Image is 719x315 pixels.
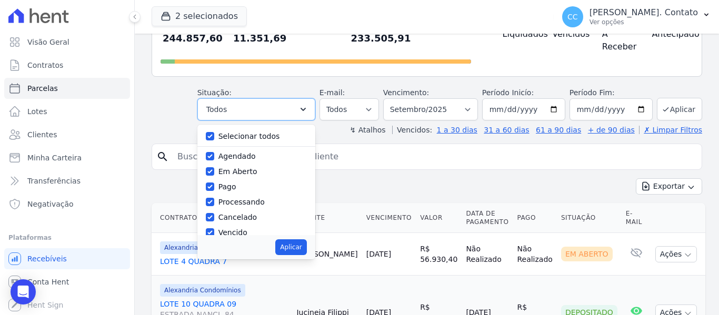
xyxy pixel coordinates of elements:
[160,256,288,267] a: LOTE 4 QUADRA 7
[218,198,265,206] label: Processando
[218,182,236,191] label: Pago
[570,87,653,98] label: Período Fim:
[27,129,57,140] span: Clientes
[4,248,130,269] a: Recebíveis
[275,239,306,255] button: Aplicar
[4,101,130,122] a: Lotes
[218,152,256,160] label: Agendado
[416,203,462,233] th: Valor
[383,88,429,97] label: Vencimento:
[462,203,513,233] th: Data de Pagamento
[292,203,362,233] th: Cliente
[462,233,513,276] td: Não Realizado
[197,88,232,97] label: Situação:
[484,126,529,134] a: 31 a 60 dias
[349,126,385,134] label: ↯ Atalhos
[657,98,702,120] button: Aplicar
[437,126,477,134] a: 1 a 30 dias
[513,203,556,233] th: Pago
[156,150,169,163] i: search
[8,231,126,244] div: Plataformas
[4,147,130,168] a: Minha Carteira
[27,37,69,47] span: Visão Geral
[152,203,292,233] th: Contrato
[636,178,702,195] button: Exportar
[639,126,702,134] a: ✗ Limpar Filtros
[218,167,257,176] label: Em Aberto
[590,7,698,18] p: [PERSON_NAME]. Contato
[655,246,697,262] button: Ações
[503,28,536,40] h4: Liquidados
[513,233,556,276] td: Não Realizado
[602,28,635,53] h4: A Receber
[4,32,130,53] a: Visão Geral
[27,199,74,209] span: Negativação
[557,203,622,233] th: Situação
[171,146,697,167] input: Buscar por nome do lote ou do cliente
[482,88,534,97] label: Período Inicío:
[11,279,36,304] div: Open Intercom Messenger
[206,103,227,116] span: Todos
[160,284,245,297] span: Alexandria Condomínios
[4,170,130,191] a: Transferências
[4,124,130,145] a: Clientes
[4,55,130,76] a: Contratos
[567,13,578,21] span: CC
[416,233,462,276] td: R$ 56.930,40
[218,213,257,221] label: Cancelado
[218,132,280,140] label: Selecionar todos
[319,88,345,97] label: E-mail:
[4,78,130,99] a: Parcelas
[27,253,67,264] span: Recebíveis
[590,18,698,26] p: Ver opções
[588,126,635,134] a: + de 90 dias
[366,250,391,258] a: [DATE]
[27,176,81,186] span: Transferências
[292,233,362,276] td: [PERSON_NAME]
[27,277,69,287] span: Conta Hent
[622,203,651,233] th: E-mail
[652,28,685,40] h4: Antecipado
[27,153,82,163] span: Minha Carteira
[554,2,719,32] button: CC [PERSON_NAME]. Contato Ver opções
[152,6,247,26] button: 2 selecionados
[218,228,247,237] label: Vencido
[27,106,47,117] span: Lotes
[4,194,130,215] a: Negativação
[362,203,416,233] th: Vencimento
[561,247,613,261] div: Em Aberto
[160,241,245,254] span: Alexandria Condomínios
[27,60,63,70] span: Contratos
[27,83,58,94] span: Parcelas
[392,126,432,134] label: Vencidos:
[552,28,585,40] h4: Vencidos
[4,271,130,292] a: Conta Hent
[197,98,315,120] button: Todos
[536,126,581,134] a: 61 a 90 dias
